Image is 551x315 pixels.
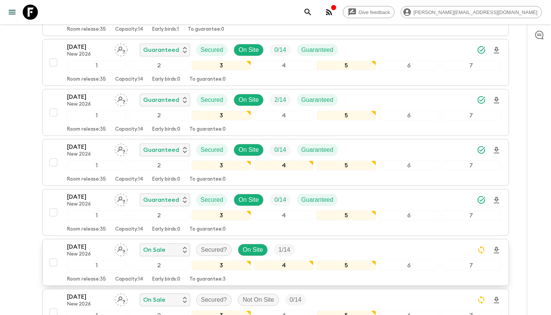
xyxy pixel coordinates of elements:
p: [DATE] [67,192,109,201]
p: Room release: 35 [67,76,106,83]
div: 1 [67,260,126,270]
div: 4 [254,161,314,170]
div: Secured [196,94,228,106]
span: Assign pack leader [115,296,128,302]
p: Room release: 35 [67,176,106,182]
div: 7 [442,211,501,220]
p: Room release: 35 [67,126,106,133]
svg: Download Onboarding [492,296,501,305]
span: Assign pack leader [115,96,128,102]
p: To guarantee: 0 [189,126,226,133]
p: On Site [239,145,259,154]
div: Not On Site [238,294,279,306]
p: 1 / 14 [278,245,290,254]
p: On Site [239,195,259,204]
p: On Site [239,45,259,55]
p: On Sale [143,295,165,304]
div: 1 [67,161,126,170]
p: Early birds: 0 [152,226,180,232]
div: 4 [254,111,314,120]
p: [DATE] [67,142,109,151]
p: Secured? [201,245,227,254]
p: New 2026 [67,301,109,307]
div: 5 [317,260,376,270]
p: Secured? [201,295,227,304]
span: Assign pack leader [115,196,128,202]
div: 4 [254,260,314,270]
div: 6 [379,211,439,220]
p: [DATE] [67,242,109,251]
div: 5 [317,61,376,70]
div: 6 [379,161,439,170]
div: Secured? [196,294,232,306]
div: 2 [129,211,189,220]
div: 3 [192,161,251,170]
p: Guaranteed [301,145,334,154]
p: Guaranteed [143,45,179,55]
p: 0 / 14 [290,295,301,304]
div: 2 [129,260,189,270]
span: Assign pack leader [115,46,128,52]
p: [DATE] [67,92,109,101]
div: Trip Fill [270,94,290,106]
p: Not On Site [243,295,274,304]
div: 2 [129,161,189,170]
p: On Sale [143,245,165,254]
p: Room release: 35 [67,27,106,33]
svg: Synced Successfully [477,145,486,154]
p: Early birds: 0 [152,276,180,282]
div: Secured [196,44,228,56]
div: On Site [234,144,264,156]
button: search adventures [300,5,315,20]
div: On Site [234,44,264,56]
svg: Synced Successfully [477,195,486,204]
p: Early birds: 0 [152,126,180,133]
p: New 2026 [67,251,109,257]
div: 6 [379,111,439,120]
p: Guaranteed [143,145,179,154]
p: Early birds: 1 [152,27,179,33]
p: Early birds: 0 [152,176,180,182]
div: 3 [192,260,251,270]
div: 2 [129,61,189,70]
div: Trip Fill [285,294,306,306]
p: On Site [243,245,263,254]
p: Guaranteed [143,95,179,104]
p: [DATE] [67,292,109,301]
p: [DATE] [67,42,109,51]
p: Guaranteed [301,195,334,204]
p: Room release: 35 [67,276,106,282]
div: Secured [196,144,228,156]
p: Room release: 35 [67,226,106,232]
div: 4 [254,211,314,220]
div: [PERSON_NAME][EMAIL_ADDRESS][DOMAIN_NAME] [401,6,542,18]
div: 5 [317,211,376,220]
div: 7 [442,111,501,120]
p: To guarantee: 0 [189,76,226,83]
div: 1 [67,61,126,70]
svg: Download Onboarding [492,146,501,155]
svg: Sync Required - Changes detected [477,245,486,254]
p: Capacity: 14 [115,226,143,232]
div: 1 [67,111,126,120]
p: Capacity: 14 [115,76,143,83]
p: Secured [201,45,223,55]
svg: Download Onboarding [492,96,501,105]
p: To guarantee: 0 [188,27,224,33]
p: Guaranteed [301,45,334,55]
svg: Download Onboarding [492,46,501,55]
div: 3 [192,211,251,220]
p: Capacity: 14 [115,176,143,182]
svg: Sync Required - Changes detected [477,295,486,304]
div: 6 [379,61,439,70]
a: Give feedback [343,6,395,18]
div: 7 [442,161,501,170]
div: On Site [234,94,264,106]
div: 6 [379,260,439,270]
p: 0 / 14 [274,195,286,204]
div: 2 [129,111,189,120]
button: [DATE]New 2026Assign pack leaderGuaranteedSecuredOn SiteTrip FillGuaranteed1234567Room release:35... [42,189,509,236]
div: On Site [234,194,264,206]
span: Assign pack leader [115,246,128,252]
p: Capacity: 14 [115,126,143,133]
